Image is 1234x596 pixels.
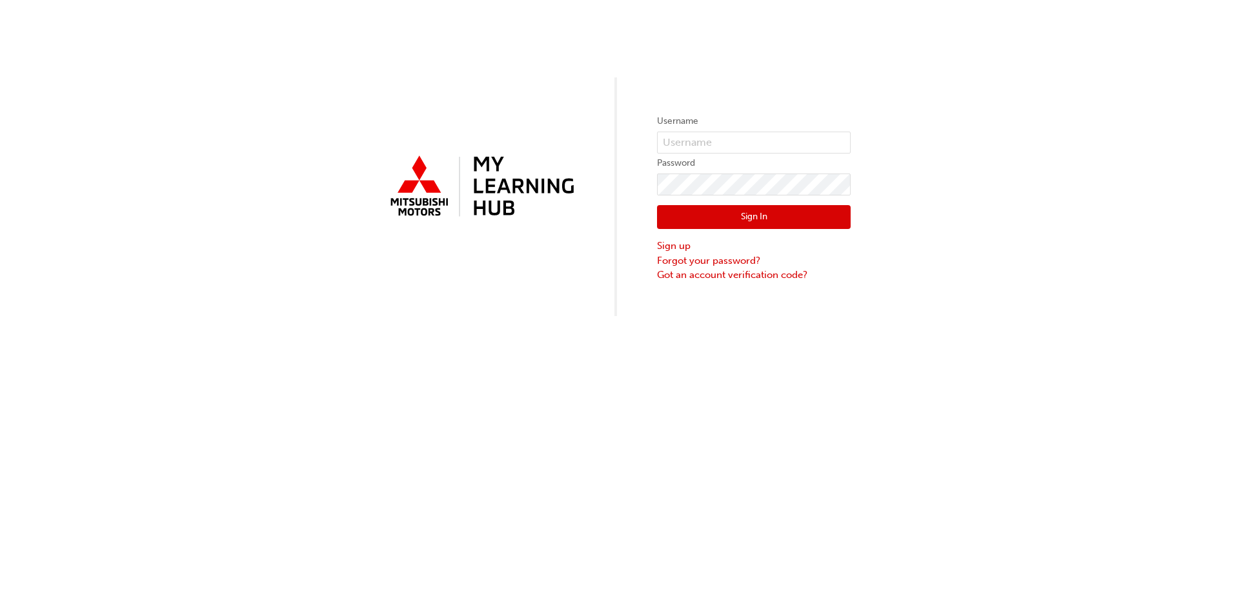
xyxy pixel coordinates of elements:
img: mmal [383,150,577,224]
label: Password [657,155,851,171]
a: Forgot your password? [657,253,851,268]
a: Sign up [657,239,851,253]
label: Username [657,114,851,129]
input: Username [657,132,851,154]
button: Sign In [657,205,851,230]
a: Got an account verification code? [657,268,851,283]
